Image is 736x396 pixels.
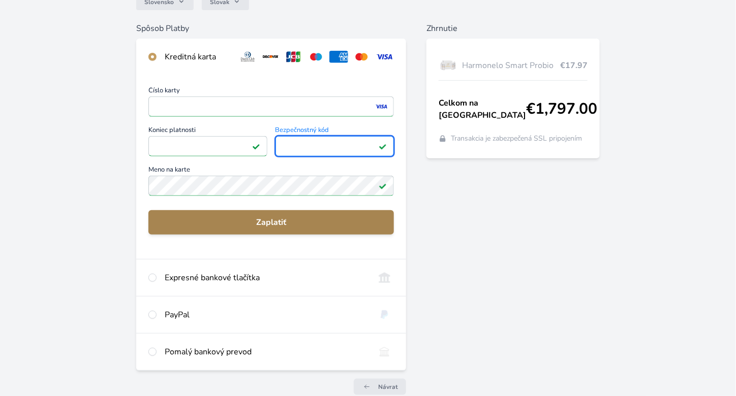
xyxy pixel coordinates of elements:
[136,22,406,35] h6: Spôsob Platby
[165,309,367,321] div: PayPal
[148,210,394,235] button: Zaplatiť
[352,51,371,63] img: mc.svg
[426,22,600,35] h6: Zhrnutie
[165,51,230,63] div: Kreditná karta
[375,309,394,321] img: paypal.svg
[275,127,394,136] span: Bezpečnostný kód
[329,51,348,63] img: amex.svg
[375,51,394,63] img: visa.svg
[451,134,582,144] span: Transakcia je zabezpečená SSL pripojením
[261,51,280,63] img: discover.svg
[378,383,398,391] span: Návrat
[379,182,387,190] img: Pole je platné
[280,139,390,153] iframe: Iframe pre bezpečnostný kód
[526,100,597,118] span: €1,797.00
[560,59,588,72] span: €17.97
[157,216,386,228] span: Zaplatiť
[379,142,387,150] img: Pole je platné
[148,176,394,196] input: Meno na kartePole je platné
[165,346,367,358] div: Pomalý bankový prevod
[307,51,326,63] img: maestro.svg
[284,51,303,63] img: jcb.svg
[165,272,367,284] div: Expresné bankové tlačítka
[439,97,526,121] span: Celkom na [GEOGRAPHIC_DATA]
[462,59,560,72] span: Harmonelo Smart Probio
[148,167,394,176] span: Meno na karte
[375,272,394,284] img: onlineBanking_SK.svg
[439,53,458,78] img: Box-6-lahvi-SMART-PROBIO-1_(1)-lo.png
[148,87,394,96] span: Číslo karty
[153,139,263,153] iframe: Iframe pre deň vypršania platnosti
[252,142,260,150] img: Pole je platné
[354,379,406,395] a: Návrat
[148,127,267,136] span: Koniec platnosti
[375,346,394,358] img: bankTransfer_IBAN.svg
[375,102,388,111] img: visa
[238,51,257,63] img: diners.svg
[153,100,389,114] iframe: Iframe pre číslo karty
